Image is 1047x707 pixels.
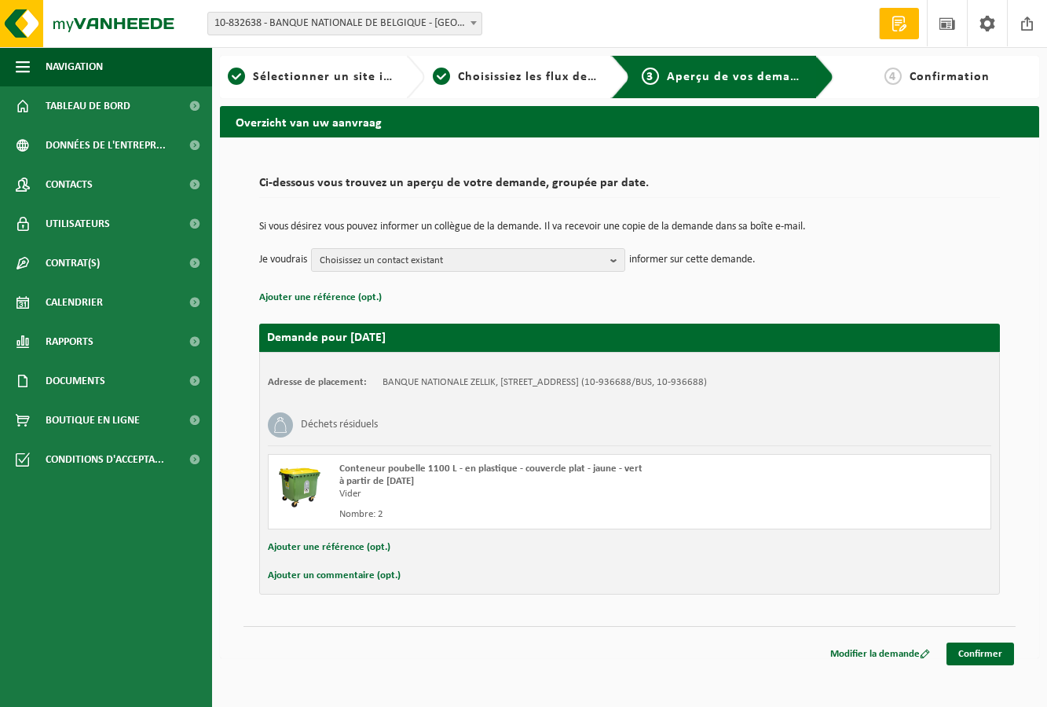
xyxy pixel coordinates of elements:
[818,643,942,665] a: Modifier la demande
[46,361,105,401] span: Documents
[910,71,990,83] span: Confirmation
[208,13,481,35] span: 10-832638 - BANQUE NATIONALE DE BELGIQUE - BRUXELLES
[46,47,103,86] span: Navigation
[46,165,93,204] span: Contacts
[339,508,693,521] div: Nombre: 2
[667,71,818,83] span: Aperçu de vos demandes
[228,68,394,86] a: 1Sélectionner un site ici
[433,68,450,85] span: 2
[46,440,164,479] span: Conditions d'accepta...
[301,412,378,438] h3: Déchets résiduels
[267,332,386,344] strong: Demande pour [DATE]
[46,401,140,440] span: Boutique en ligne
[629,248,756,272] p: informer sur cette demande.
[946,643,1014,665] a: Confirmer
[311,248,625,272] button: Choisissez un contact existant
[253,71,394,83] span: Sélectionner un site ici
[46,322,93,361] span: Rapports
[46,86,130,126] span: Tableau de bord
[228,68,245,85] span: 1
[339,488,693,500] div: Vider
[268,566,401,586] button: Ajouter un commentaire (opt.)
[268,537,390,558] button: Ajouter une référence (opt.)
[46,204,110,244] span: Utilisateurs
[46,283,103,322] span: Calendrier
[259,288,382,308] button: Ajouter une référence (opt.)
[207,12,482,35] span: 10-832638 - BANQUE NATIONALE DE BELGIQUE - BRUXELLES
[220,106,1039,137] h2: Overzicht van uw aanvraag
[268,377,367,387] strong: Adresse de placement:
[884,68,902,85] span: 4
[46,244,100,283] span: Contrat(s)
[458,71,719,83] span: Choisissiez les flux de déchets et récipients
[339,463,642,474] span: Conteneur poubelle 1100 L - en plastique - couvercle plat - jaune - vert
[259,222,1000,233] p: Si vous désirez vous pouvez informer un collègue de la demande. Il va recevoir une copie de la de...
[433,68,599,86] a: 2Choisissiez les flux de déchets et récipients
[320,249,604,273] span: Choisissez un contact existant
[46,126,166,165] span: Données de l'entrepr...
[383,376,707,389] td: BANQUE NATIONALE ZELLIK, [STREET_ADDRESS] (10-936688/BUS, 10-936688)
[259,177,1000,198] h2: Ci-dessous vous trouvez un aperçu de votre demande, groupée par date.
[276,463,324,510] img: WB-1100-HPE-GN-50.png
[259,248,307,272] p: Je voudrais
[642,68,659,85] span: 3
[339,476,414,486] strong: à partir de [DATE]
